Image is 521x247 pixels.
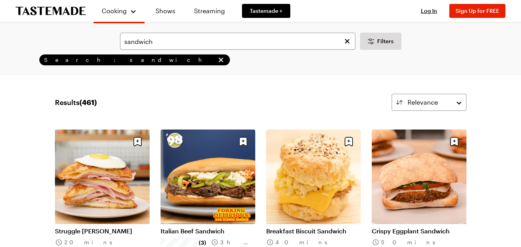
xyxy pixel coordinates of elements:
[236,134,251,149] button: Save recipe
[449,4,505,18] button: Sign Up for FREE
[161,227,255,235] a: Italian Beef Sandwich
[101,3,137,19] button: Cooking
[120,33,355,50] input: Search for a Recipe
[266,227,361,235] a: Breakfast Biscuit Sandwich
[16,7,86,16] a: To Tastemade Home Page
[242,4,290,18] a: Tastemade +
[413,7,445,15] button: Log In
[421,7,437,14] span: Log In
[102,7,127,14] span: Cooking
[392,94,466,111] button: Relevance
[44,56,215,63] span: Search: sandwich
[377,37,394,45] span: Filters
[217,56,225,64] button: remove Search: sandwich
[456,7,499,14] span: Sign Up for FREE
[372,227,466,235] a: Crispy Eggplant Sandwich
[447,134,462,149] button: Save recipe
[250,7,283,15] span: Tastemade +
[55,227,150,235] a: Struggle [PERSON_NAME]
[130,134,145,149] button: Save recipe
[341,134,356,149] button: Save recipe
[55,97,97,108] span: Results
[408,98,438,107] span: Relevance
[343,37,351,46] button: Clear search
[360,33,401,50] button: Desktop filters
[79,98,97,107] span: ( 461 )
